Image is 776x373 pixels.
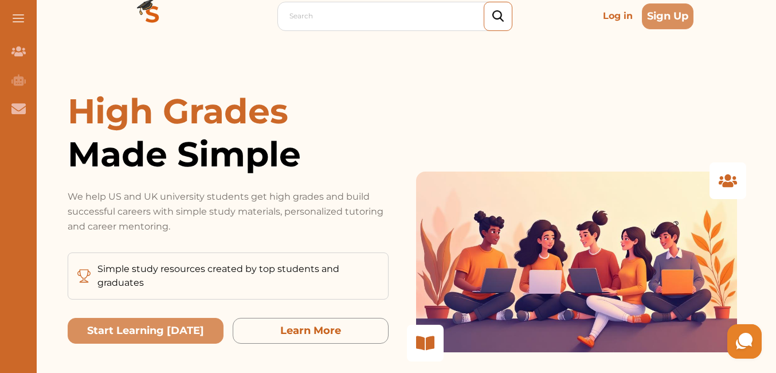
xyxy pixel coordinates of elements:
iframe: HelpCrunch [501,321,765,362]
button: Start Learning Today [68,318,224,344]
span: High Grades [68,90,288,132]
p: We help US and UK university students get high grades and build successful careers with simple st... [68,189,389,234]
img: search_icon [492,10,504,22]
button: Sign Up [642,3,693,29]
p: Simple study resources created by top students and graduates [97,262,379,290]
p: Log in [598,5,637,28]
span: Made Simple [68,133,389,176]
button: Learn More [233,318,389,344]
